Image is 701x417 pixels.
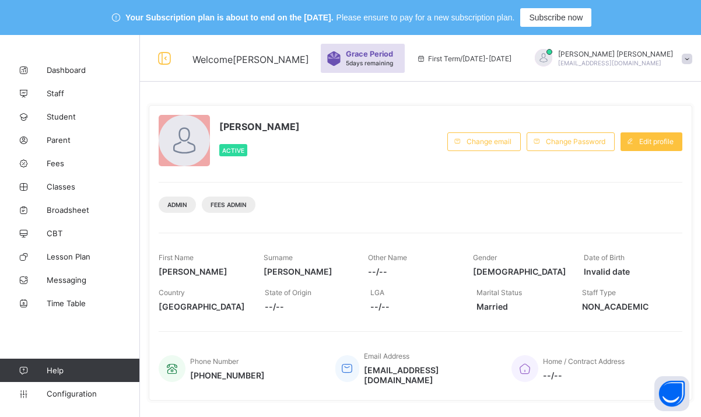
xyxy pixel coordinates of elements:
button: Open asap [654,376,689,411]
span: --/-- [370,302,459,311]
span: Home / Contract Address [543,357,625,366]
span: Configuration [47,389,139,398]
span: [PERSON_NAME] [219,121,300,132]
span: --/-- [543,370,625,380]
span: Email Address [364,352,409,360]
span: 5 days remaining [346,59,393,66]
span: Dashboard [47,65,140,75]
span: Your Subscription plan is about to end on the [DATE]. [125,13,333,22]
span: Surname [264,253,293,262]
span: State of Origin [265,288,311,297]
span: [PERSON_NAME] [159,267,246,276]
span: Subscribe now [529,13,583,22]
span: Grace Period [346,50,393,58]
span: Country [159,288,185,297]
span: Date of Birth [584,253,625,262]
span: Messaging [47,275,140,285]
span: LGA [370,288,384,297]
span: CBT [47,229,140,238]
span: Welcome [PERSON_NAME] [192,54,309,65]
span: Phone Number [190,357,239,366]
span: Invalid date [584,267,671,276]
span: Married [476,302,565,311]
span: [EMAIL_ADDRESS][DOMAIN_NAME] [364,365,494,385]
span: session/term information [416,54,511,63]
span: [GEOGRAPHIC_DATA] [159,302,247,311]
span: Marital Status [476,288,522,297]
span: Gender [473,253,497,262]
span: Staff [47,89,140,98]
span: [PERSON_NAME] [PERSON_NAME] [558,50,673,58]
span: --/-- [265,302,353,311]
span: Change Password [546,137,605,146]
span: Active [222,147,244,154]
span: First Name [159,253,194,262]
span: Classes [47,182,140,191]
span: Other Name [368,253,407,262]
span: --/-- [368,267,455,276]
div: SIMRAN SHARMA [523,49,698,68]
span: Please ensure to pay for a new subscription plan. [337,13,515,22]
span: Student [47,112,140,121]
span: Time Table [47,299,140,308]
span: Edit profile [639,137,674,146]
span: Fees Admin [211,201,247,208]
span: [EMAIL_ADDRESS][DOMAIN_NAME] [558,59,661,66]
span: Staff Type [582,288,616,297]
span: Admin [167,201,187,208]
img: sticker-purple.71386a28dfed39d6af7621340158ba97.svg [327,51,341,66]
span: Lesson Plan [47,252,140,261]
span: [DEMOGRAPHIC_DATA] [473,267,566,276]
span: NON_ACADEMIC [582,302,671,311]
span: [PERSON_NAME] [264,267,351,276]
span: Fees [47,159,140,168]
span: [PHONE_NUMBER] [190,370,265,380]
span: Change email [467,137,511,146]
span: Help [47,366,139,375]
span: Broadsheet [47,205,140,215]
span: Parent [47,135,140,145]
